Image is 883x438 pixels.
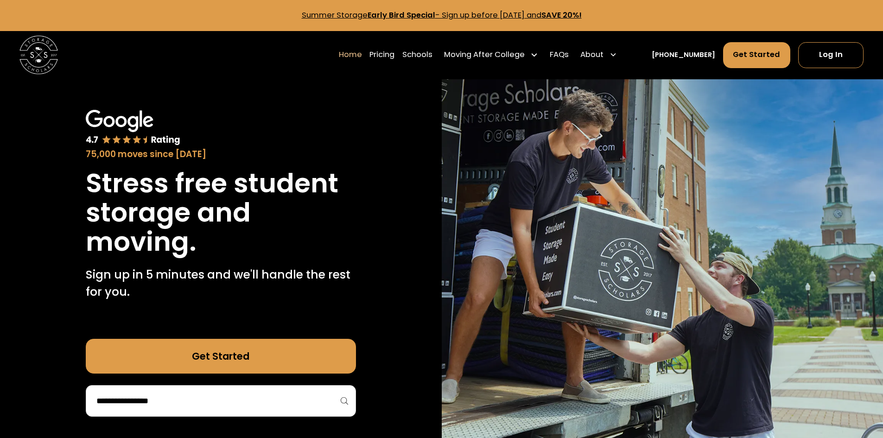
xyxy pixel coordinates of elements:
[550,41,569,68] a: FAQs
[369,41,394,68] a: Pricing
[19,36,58,74] img: Storage Scholars main logo
[440,41,542,68] div: Moving After College
[444,49,525,61] div: Moving After College
[723,42,791,68] a: Get Started
[86,266,356,301] p: Sign up in 5 minutes and we'll handle the rest for you.
[86,339,356,374] a: Get Started
[652,50,715,60] a: [PHONE_NUMBER]
[798,42,864,68] a: Log In
[302,10,582,20] a: Summer StorageEarly Bird Special- Sign up before [DATE] andSAVE 20%!
[402,41,432,68] a: Schools
[541,10,582,20] strong: SAVE 20%!
[577,41,621,68] div: About
[368,10,435,20] strong: Early Bird Special
[339,41,362,68] a: Home
[580,49,603,61] div: About
[86,148,356,161] div: 75,000 moves since [DATE]
[86,110,180,146] img: Google 4.7 star rating
[86,169,356,256] h1: Stress free student storage and moving.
